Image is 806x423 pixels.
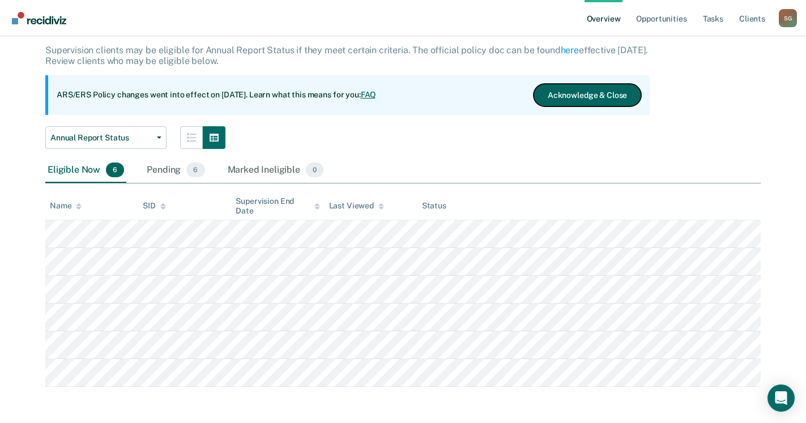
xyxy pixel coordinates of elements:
[422,201,446,211] div: Status
[361,90,377,99] a: FAQ
[779,9,797,27] button: Profile dropdown button
[50,133,152,143] span: Annual Report Status
[767,384,795,412] div: Open Intercom Messenger
[50,201,82,211] div: Name
[779,9,797,27] div: S G
[186,163,204,177] span: 6
[236,196,319,216] div: Supervision End Date
[45,158,126,183] div: Eligible Now6
[45,45,648,66] p: Supervision clients may be eligible for Annual Report Status if they meet certain criteria. The o...
[106,163,124,177] span: 6
[329,201,384,211] div: Last Viewed
[45,126,167,149] button: Annual Report Status
[225,158,326,183] div: Marked Ineligible0
[144,158,207,183] div: Pending6
[12,12,66,24] img: Recidiviz
[561,45,579,55] a: here
[306,163,323,177] span: 0
[57,89,376,101] p: ARS/ERS Policy changes went into effect on [DATE]. Learn what this means for you:
[534,84,641,106] button: Acknowledge & Close
[143,201,166,211] div: SID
